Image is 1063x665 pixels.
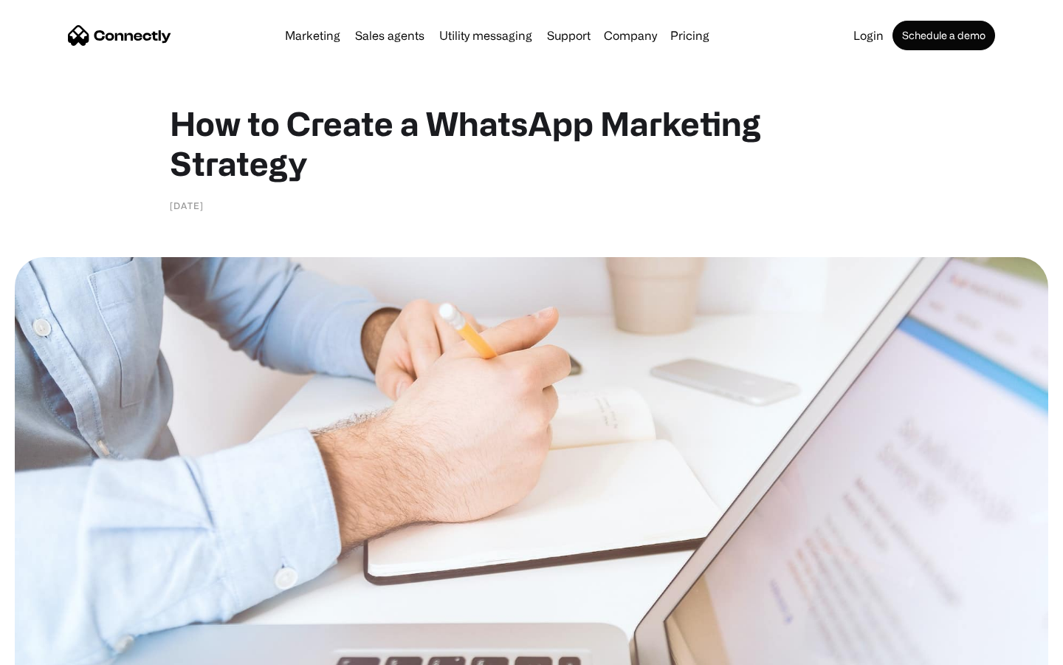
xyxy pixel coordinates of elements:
a: Support [541,30,596,41]
a: Login [847,30,890,41]
h1: How to Create a WhatsApp Marketing Strategy [170,103,893,183]
a: Schedule a demo [892,21,995,50]
a: Marketing [279,30,346,41]
ul: Language list [30,639,89,660]
div: [DATE] [170,198,204,213]
a: Sales agents [349,30,430,41]
a: Pricing [664,30,715,41]
aside: Language selected: English [15,639,89,660]
div: Company [604,25,657,46]
a: Utility messaging [433,30,538,41]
